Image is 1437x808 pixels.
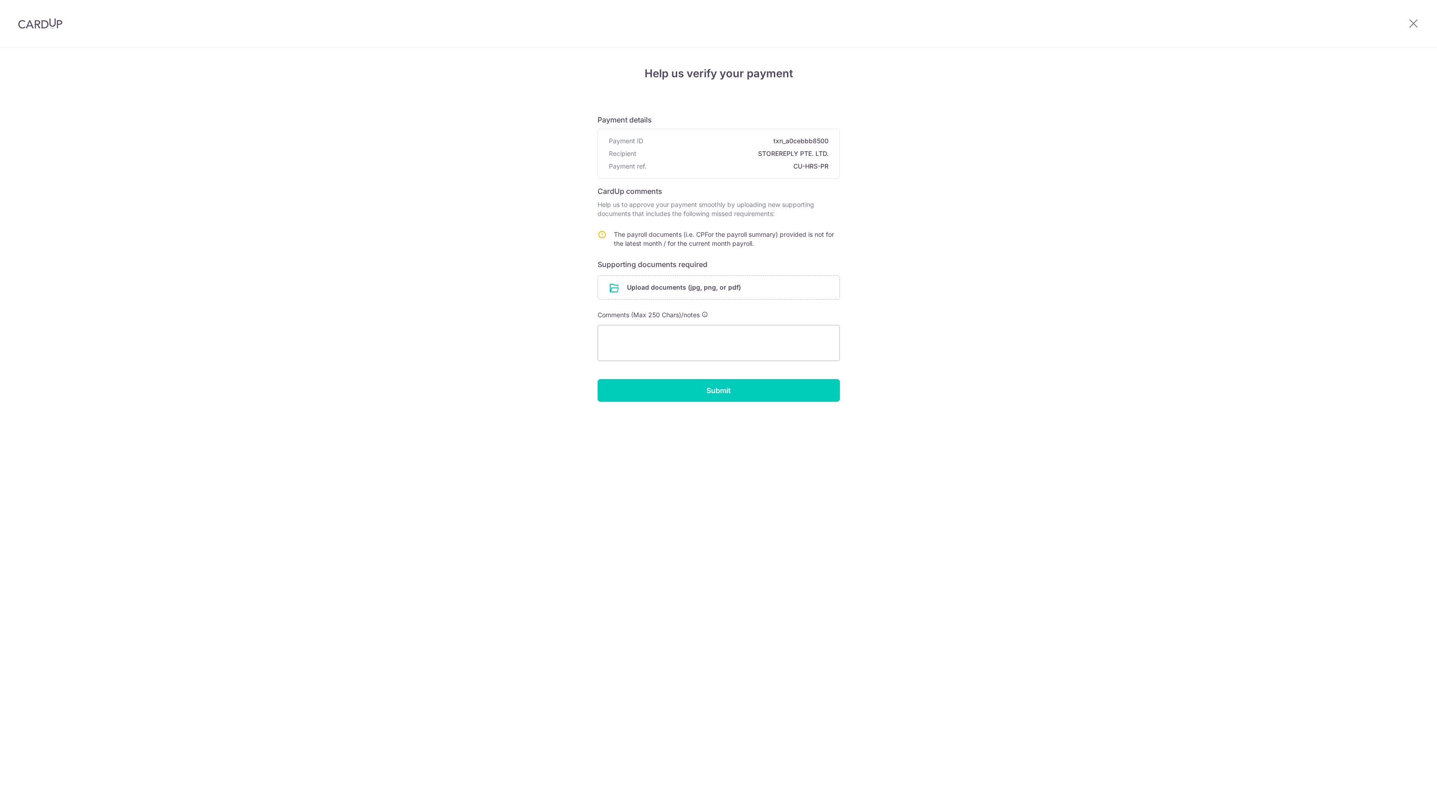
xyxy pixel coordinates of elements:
[598,379,840,402] input: Submit
[598,259,840,270] h6: Supporting documents required
[640,149,829,158] span: STOREREPLY PTE. LTD.
[609,136,643,146] span: Payment ID
[609,162,646,171] span: Payment ref.
[598,311,700,319] span: Comments (Max 250 Chars)/notes
[614,230,834,247] span: The payroll documents (i.e. CPFor the payroll summary) provided is not for the latest month / for...
[650,162,829,171] span: CU-HRS-PR
[18,18,62,29] img: CardUp
[598,186,840,197] h6: CardUp comments
[598,200,840,218] p: Help us to approve your payment smoothly by uploading new supporting documents that includes the ...
[1379,781,1428,803] iframe: Opens a widget where you can find more information
[598,66,840,82] h4: Help us verify your payment
[609,149,636,158] span: Recipient
[598,114,840,125] h6: Payment details
[598,275,840,300] div: Upload documents (jpg, png, or pdf)
[647,136,829,146] span: txn_a0cebbb8500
